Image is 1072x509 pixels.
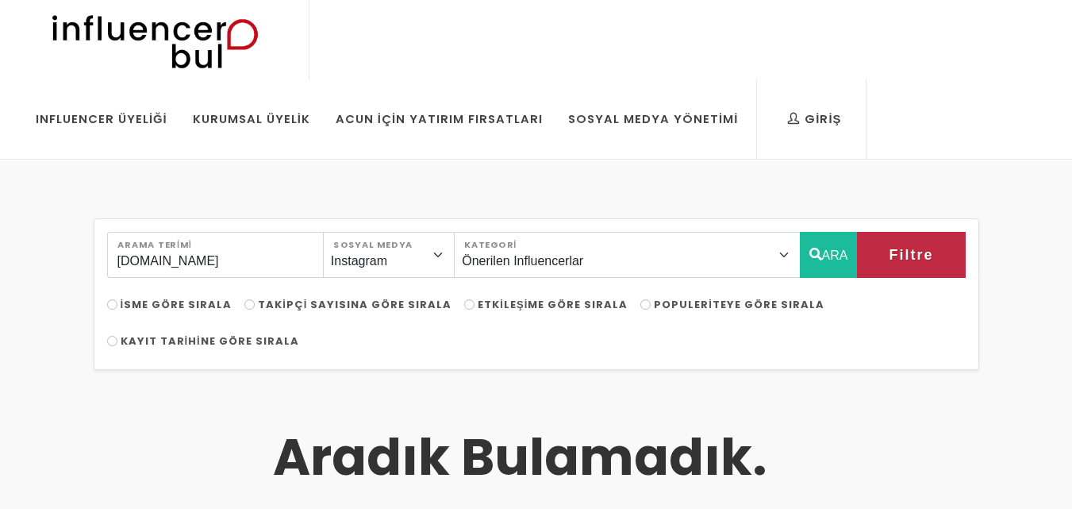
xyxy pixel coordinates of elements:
[107,232,324,278] input: Search..
[640,299,651,310] input: Populeriteye Göre Sırala
[336,110,543,128] div: Acun İçin Yatırım Fırsatları
[107,336,117,346] input: Kayıt Tarihine Göre Sırala
[478,297,628,312] span: Etkileşime Göre Sırala
[121,334,299,349] span: Kayıt Tarihine Göre Sırala
[273,427,812,488] h3: Aradık Bulamadık.
[857,232,965,278] button: Filtre
[568,110,738,128] div: Sosyal Medya Yönetimi
[324,79,555,159] a: Acun İçin Yatırım Fırsatları
[36,110,167,128] div: Influencer Üyeliği
[258,297,451,312] span: Takipçi Sayısına Göre Sırala
[889,241,933,268] span: Filtre
[654,297,824,312] span: Populeriteye Göre Sırala
[464,299,475,310] input: Etkileşime Göre Sırala
[24,79,179,159] a: Influencer Üyeliği
[556,79,750,159] a: Sosyal Medya Yönetimi
[107,299,117,310] input: İsme Göre Sırala
[775,79,853,159] a: Giriş
[121,297,232,312] span: İsme Göre Sırala
[181,79,322,159] a: Kurumsal Üyelik
[244,299,255,310] input: Takipçi Sayısına Göre Sırala
[800,232,858,278] button: ARA
[193,110,310,128] div: Kurumsal Üyelik
[787,110,841,128] div: Giriş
